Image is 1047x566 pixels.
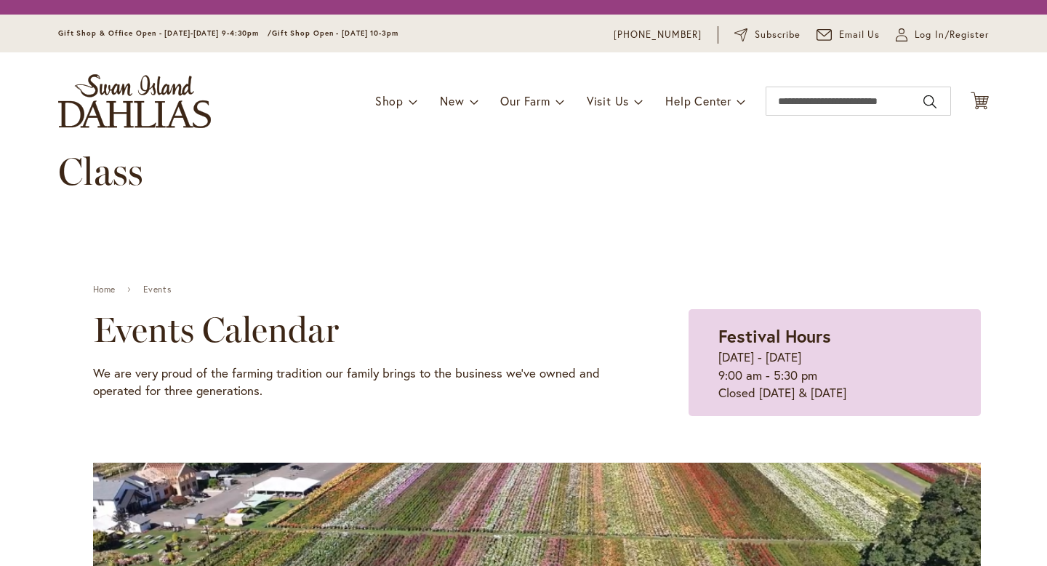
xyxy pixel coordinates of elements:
span: Shop [375,93,404,108]
a: Home [93,284,116,295]
a: Log In/Register [896,28,989,42]
a: store logo [58,74,211,128]
a: [PHONE_NUMBER] [614,28,702,42]
span: Visit Us [587,93,629,108]
span: New [440,93,464,108]
button: Search [923,90,936,113]
a: Events [143,284,172,295]
span: Class [58,148,143,194]
h2: Events Calendar [93,309,616,350]
p: [DATE] - [DATE] 9:00 am - 5:30 pm Closed [DATE] & [DATE] [718,348,951,402]
a: Subscribe [734,28,801,42]
p: We are very proud of the farming tradition our family brings to the business we've owned and oper... [93,364,616,400]
span: Email Us [839,28,880,42]
span: Help Center [665,93,731,108]
span: Log In/Register [915,28,989,42]
span: Subscribe [755,28,801,42]
span: Gift Shop & Office Open - [DATE]-[DATE] 9-4:30pm / [58,28,272,38]
span: Our Farm [500,93,550,108]
a: Email Us [817,28,880,42]
strong: Festival Hours [718,324,831,348]
span: Gift Shop Open - [DATE] 10-3pm [272,28,398,38]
